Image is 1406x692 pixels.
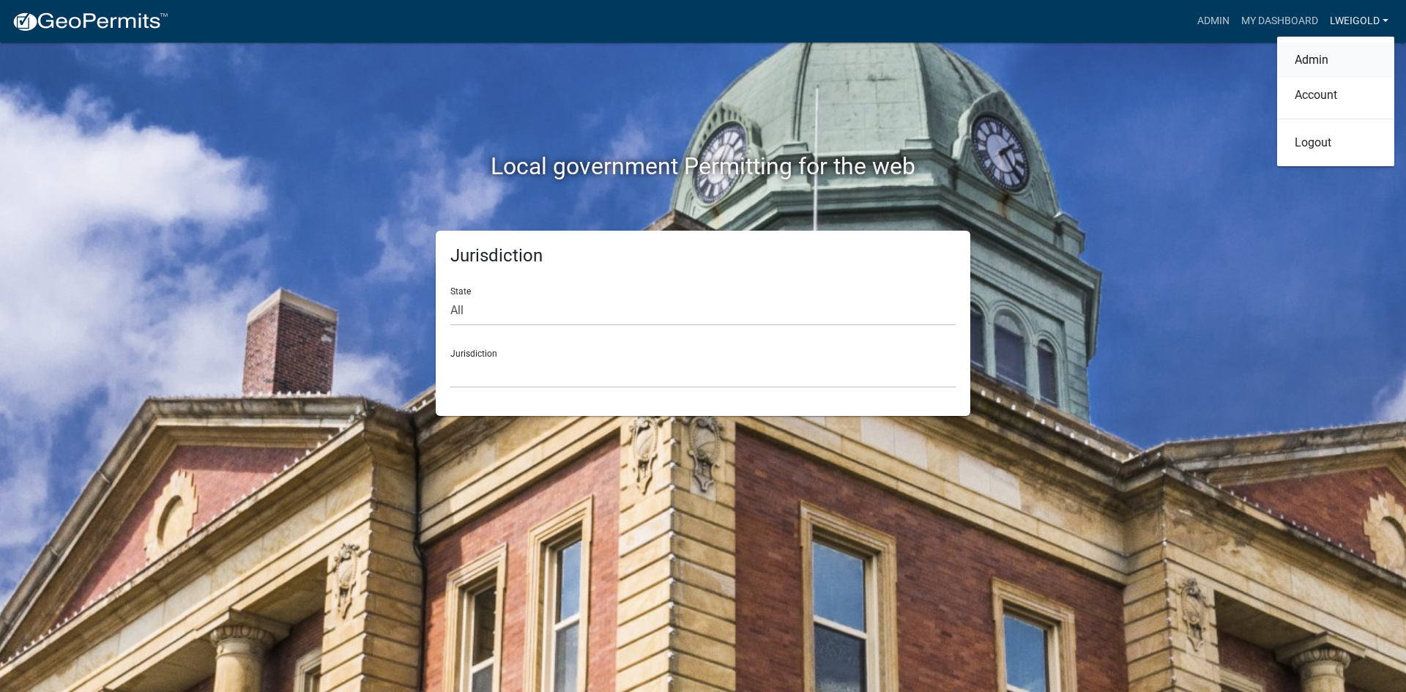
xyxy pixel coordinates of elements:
[1277,78,1394,113] a: Account
[1235,7,1324,35] a: My Dashboard
[1277,125,1394,160] a: Logout
[1324,7,1394,35] a: lweigold
[297,152,1109,180] h2: Local government Permitting for the web
[1277,37,1394,166] div: lweigold
[450,245,956,267] h5: Jurisdiction
[1191,7,1235,35] a: Admin
[1277,42,1394,78] a: Admin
